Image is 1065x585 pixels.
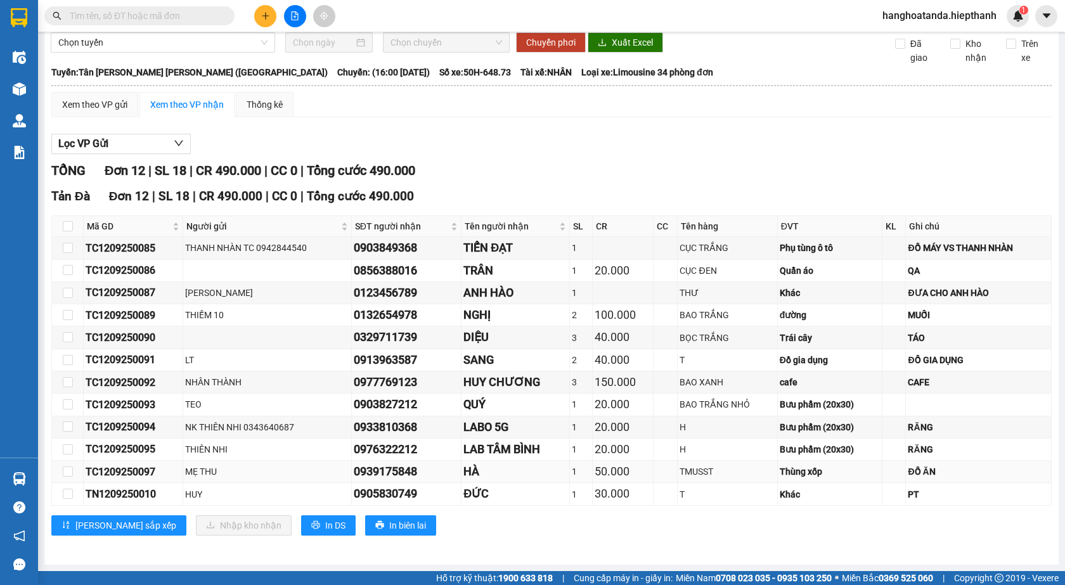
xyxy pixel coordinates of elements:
[463,440,567,458] div: LAB TÂM BÌNH
[595,351,651,369] div: 40.000
[572,308,590,322] div: 2
[354,395,460,413] div: 0903827212
[908,331,1049,345] div: TÁO
[58,33,268,52] span: Chọn tuyến
[354,306,460,324] div: 0132654978
[185,420,349,434] div: NK THIÊN NHI 0343640687
[680,241,775,255] div: CỤC TRẮNG
[284,5,306,27] button: file-add
[84,371,183,394] td: TC1209250092
[86,285,181,300] div: TC1209250087
[354,239,460,257] div: 0903849368
[595,306,651,324] div: 100.000
[293,35,354,49] input: Chọn ngày
[86,441,181,457] div: TC1209250095
[86,419,181,435] div: TC1209250094
[680,286,775,300] div: THƯ
[780,353,880,367] div: Đồ gia dụng
[680,465,775,479] div: TMUSST
[570,216,593,237] th: SL
[463,284,567,302] div: ANH HÀO
[51,189,90,203] span: Tản Đà
[300,189,304,203] span: |
[943,571,945,585] span: |
[905,37,941,65] span: Đã giao
[84,416,183,439] td: TC1209250094
[13,530,25,542] span: notification
[352,371,462,394] td: 0977769123
[680,487,775,501] div: T
[908,375,1049,389] div: CAFE
[572,465,590,479] div: 1
[908,264,1049,278] div: QA
[185,487,349,501] div: HUY
[572,286,590,300] div: 1
[595,485,651,503] div: 30.000
[461,394,570,416] td: QUÝ
[572,487,590,501] div: 1
[155,163,186,178] span: SL 18
[461,237,570,259] td: TIẾN ĐẠT
[352,439,462,461] td: 0976322212
[461,371,570,394] td: HUY CHƯƠNG
[780,487,880,501] div: Khác
[780,397,880,411] div: Bưu phẩm (20x30)
[158,189,190,203] span: SL 18
[595,418,651,436] div: 20.000
[1016,37,1052,65] span: Trên xe
[593,216,654,237] th: CR
[463,239,567,257] div: TIẾN ĐẠT
[354,328,460,346] div: 0329711739
[354,351,460,369] div: 0913963587
[51,67,328,77] b: Tuyến: Tân [PERSON_NAME] [PERSON_NAME] ([GEOGRAPHIC_DATA])
[148,163,152,178] span: |
[680,308,775,322] div: BAO TRẮNG
[84,326,183,349] td: TC1209250090
[86,330,181,345] div: TC1209250090
[301,515,356,536] button: printerIn DS
[463,373,567,391] div: HUY CHƯƠNG
[572,420,590,434] div: 1
[654,216,678,237] th: CC
[463,418,567,436] div: LABO 5G
[463,328,567,346] div: DIỆU
[680,397,775,411] div: BAO TRẮNG NHỎ
[254,5,276,27] button: plus
[264,163,268,178] span: |
[463,262,567,280] div: TRÂN
[1035,5,1057,27] button: caret-down
[109,189,150,203] span: Đơn 12
[780,420,880,434] div: Bưu phẩm (20x30)
[906,216,1052,237] th: Ghi chú
[389,518,426,532] span: In biên lai
[313,5,335,27] button: aim
[908,308,1049,322] div: MUỐI
[13,146,26,159] img: solution-icon
[354,284,460,302] div: 0123456789
[196,515,292,536] button: downloadNhập kho nhận
[13,51,26,64] img: warehouse-icon
[595,262,651,280] div: 20.000
[352,326,462,349] td: 0329711739
[352,282,462,304] td: 0123456789
[872,8,1007,23] span: hanghoatanda.hiepthanh
[1041,10,1052,22] span: caret-down
[307,163,415,178] span: Tổng cước 490.000
[61,520,70,530] span: sort-ascending
[58,136,108,151] span: Lọc VP Gửi
[908,465,1049,479] div: ĐỒ ĂN
[780,442,880,456] div: Bưu phẩm (20x30)
[84,282,183,304] td: TC1209250087
[13,82,26,96] img: warehouse-icon
[680,331,775,345] div: BỌC TRẮNG
[588,32,663,53] button: downloadXuất Excel
[185,442,349,456] div: THIÊN NHI
[572,264,590,278] div: 1
[572,375,590,389] div: 3
[598,38,607,48] span: download
[1012,10,1024,22] img: icon-new-feature
[185,397,349,411] div: TEO
[13,501,25,513] span: question-circle
[1019,6,1028,15] sup: 1
[84,349,183,371] td: TC1209250091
